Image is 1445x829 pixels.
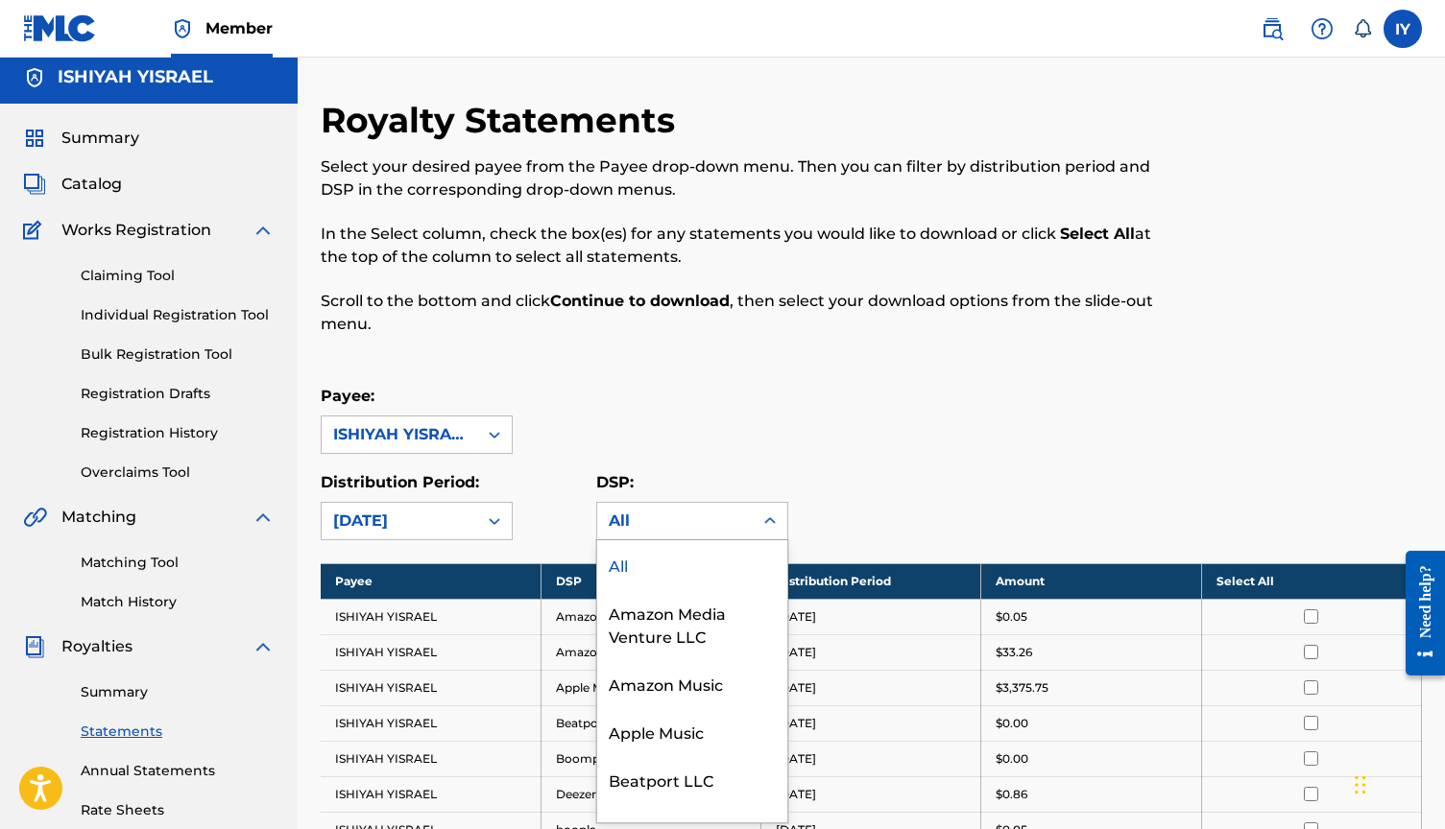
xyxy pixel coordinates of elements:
[23,14,97,42] img: MLC Logo
[23,127,139,150] a: SummarySummary
[609,509,741,533] div: All
[23,506,47,529] img: Matching
[1355,756,1366,814] div: Drag
[761,599,981,634] td: [DATE]
[321,223,1168,269] p: In the Select column, check the box(es) for any statements you would like to download or click at...
[252,635,275,658] img: expand
[61,127,139,150] span: Summary
[321,741,541,776] td: ISHIYAH YISRAEL
[205,17,273,39] span: Member
[541,670,760,705] td: Apple Music
[541,634,760,670] td: Amazon Music
[1261,17,1284,40] img: search
[321,155,1168,201] p: Select your desired payee from the Payee drop-down menu. Then you can filter by distribution peri...
[597,588,787,659] div: Amazon Media Venture LLC
[1353,19,1372,38] div: Notifications
[81,800,275,820] a: Rate Sheets
[761,776,981,812] td: [DATE]
[541,599,760,634] td: Amazon Media Venture LLC
[596,473,634,491] label: DSP:
[252,506,275,529] img: expand
[81,592,275,612] a: Match History
[321,290,1168,336] p: Scroll to the bottom and click , then select your download options from the slide-out menu.
[597,540,787,588] div: All
[996,715,1028,732] p: $0.00
[761,634,981,670] td: [DATE]
[81,462,275,483] a: Overclaims Tool
[996,750,1028,768] p: $0.00
[761,741,981,776] td: [DATE]
[321,705,541,741] td: ISHIYAH YISRAEL
[23,635,46,658] img: Royalties
[81,423,275,443] a: Registration History
[1060,225,1135,243] strong: Select All
[1391,532,1445,696] iframe: Resource Center
[996,679,1048,697] p: $3,375.75
[761,705,981,741] td: [DATE]
[333,423,466,446] div: ISHIYAH YISRAEL
[61,173,122,196] span: Catalog
[81,682,275,702] a: Summary
[171,17,194,40] img: Top Rightsholder
[23,219,48,242] img: Works Registration
[321,634,541,670] td: ISHIYAH YISRAEL
[321,776,541,812] td: ISHIYAH YISRAEL
[541,705,760,741] td: Beatport LLC
[541,776,760,812] td: Deezer S.A.
[597,707,787,755] div: Apple Music
[1253,10,1291,48] a: Public Search
[81,722,275,742] a: Statements
[81,266,275,286] a: Claiming Tool
[333,509,466,533] div: [DATE]
[597,659,787,707] div: Amazon Music
[252,219,275,242] img: expand
[550,292,730,310] strong: Continue to download
[81,305,275,325] a: Individual Registration Tool
[1349,737,1445,829] iframe: Chat Widget
[1201,563,1421,599] th: Select All
[61,635,132,658] span: Royalties
[321,473,479,491] label: Distribution Period:
[81,344,275,365] a: Bulk Registration Tool
[996,608,1027,626] p: $0.05
[23,66,46,89] img: Accounts
[58,66,213,88] h5: ISHIYAH YISRAEL
[81,384,275,404] a: Registration Drafts
[61,506,136,529] span: Matching
[23,173,46,196] img: Catalog
[321,599,541,634] td: ISHIYAH YISRAEL
[761,563,981,599] th: Distribution Period
[981,563,1201,599] th: Amount
[597,755,787,803] div: Beatport LLC
[81,553,275,573] a: Matching Tool
[1311,17,1334,40] img: help
[541,563,760,599] th: DSP
[996,786,1027,803] p: $0.86
[321,670,541,705] td: ISHIYAH YISRAEL
[321,563,541,599] th: Payee
[81,761,275,781] a: Annual Statements
[23,173,122,196] a: CatalogCatalog
[541,741,760,776] td: Boomplay
[61,219,211,242] span: Works Registration
[761,670,981,705] td: [DATE]
[1384,10,1422,48] div: User Menu
[321,99,685,142] h2: Royalty Statements
[321,387,374,405] label: Payee:
[1303,10,1341,48] div: Help
[996,644,1032,661] p: $33.26
[23,127,46,150] img: Summary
